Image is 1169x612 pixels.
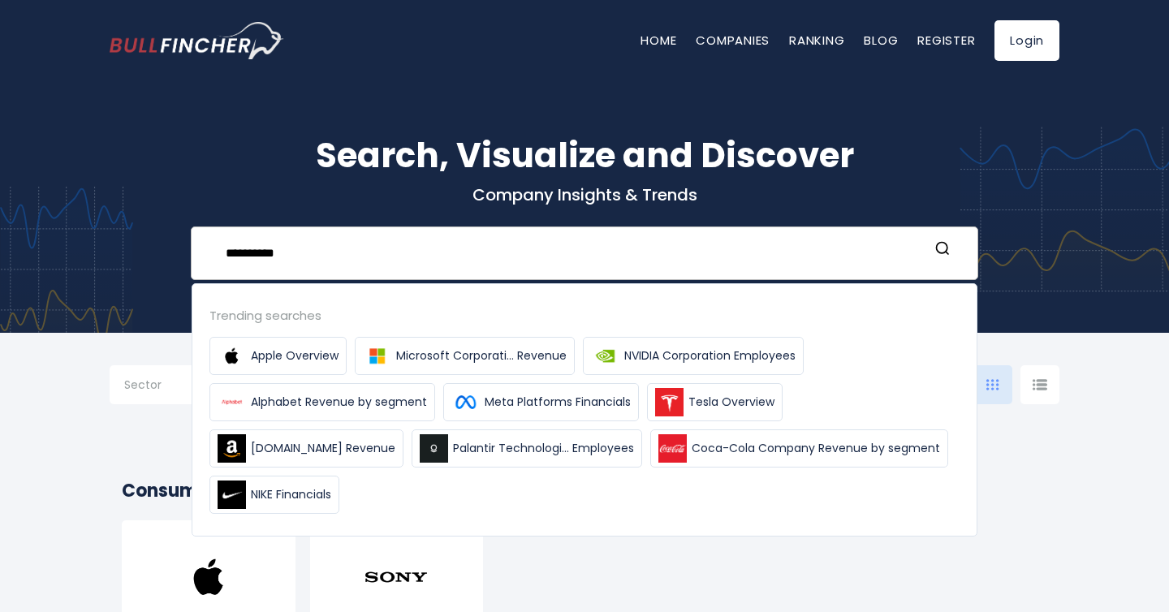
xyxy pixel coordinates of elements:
p: Company Insights & Trends [110,184,1059,205]
img: AAPL.png [176,545,241,610]
a: Ranking [789,32,844,49]
span: Alphabet Revenue by segment [251,394,427,411]
a: Go to homepage [110,22,284,59]
img: SONY.png [364,545,429,610]
a: Tesla Overview [647,383,783,421]
span: NVIDIA Corporation Employees [624,347,796,364]
button: Search [932,240,953,261]
span: Coca-Cola Company Revenue by segment [692,440,940,457]
h1: Search, Visualize and Discover [110,130,1059,181]
a: Palantir Technologi... Employees [412,429,642,468]
img: icon-comp-grid.svg [986,379,999,390]
span: Tesla Overview [688,394,774,411]
a: Coca-Cola Company Revenue by segment [650,429,948,468]
span: Sector [124,377,162,392]
a: NVIDIA Corporation Employees [583,337,804,375]
a: Login [994,20,1059,61]
a: Register [917,32,975,49]
img: icon-comp-list-view.svg [1033,379,1047,390]
a: NIKE Financials [209,476,339,514]
a: Blog [864,32,898,49]
span: Apple Overview [251,347,339,364]
span: NIKE Financials [251,486,331,503]
a: Alphabet Revenue by segment [209,383,435,421]
h2: Consumer Electronics [122,477,1047,504]
a: Meta Platforms Financials [443,383,639,421]
span: Microsoft Corporati... Revenue [396,347,567,364]
div: Trending searches [209,306,960,325]
span: Palantir Technologi... Employees [453,440,634,457]
input: Selection [124,372,228,401]
a: Microsoft Corporati... Revenue [355,337,575,375]
a: Apple Overview [209,337,347,375]
a: Companies [696,32,770,49]
span: Meta Platforms Financials [485,394,631,411]
span: [DOMAIN_NAME] Revenue [251,440,395,457]
a: Home [641,32,676,49]
img: bullfincher logo [110,22,284,59]
a: [DOMAIN_NAME] Revenue [209,429,403,468]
